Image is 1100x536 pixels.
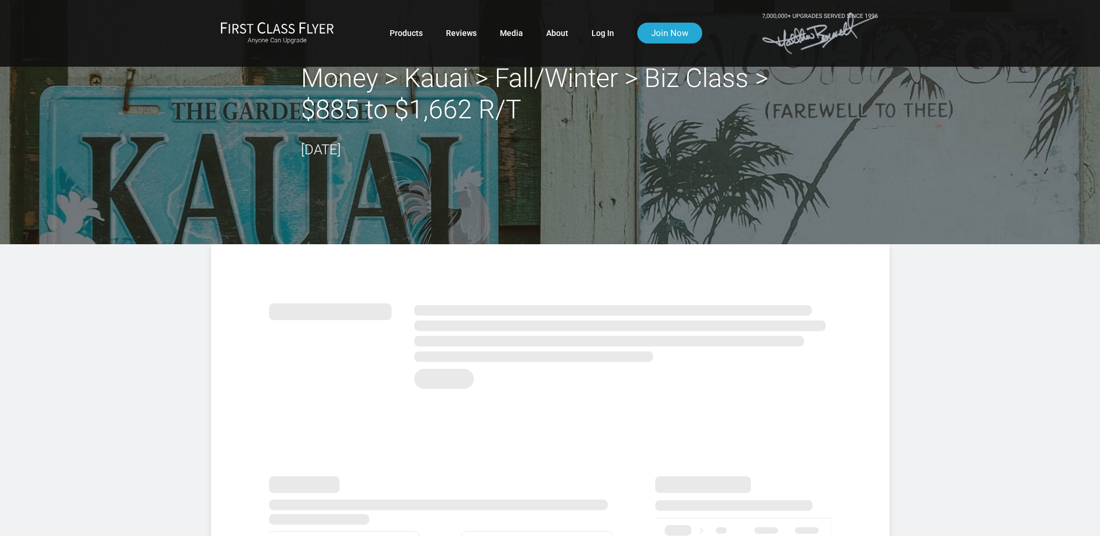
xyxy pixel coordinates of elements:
[500,23,523,44] a: Media
[446,23,477,44] a: Reviews
[546,23,568,44] a: About
[220,37,334,45] small: Anyone Can Upgrade
[301,142,341,158] time: [DATE]
[637,23,702,44] a: Join Now
[269,291,832,396] img: summary.svg
[301,63,800,125] h2: Money > Kauai > Fall/Winter > Biz Class > $885 to $1,662 R/T
[591,23,614,44] a: Log In
[220,21,334,45] a: First Class FlyerAnyone Can Upgrade
[390,23,423,44] a: Products
[220,21,334,34] img: First Class Flyer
